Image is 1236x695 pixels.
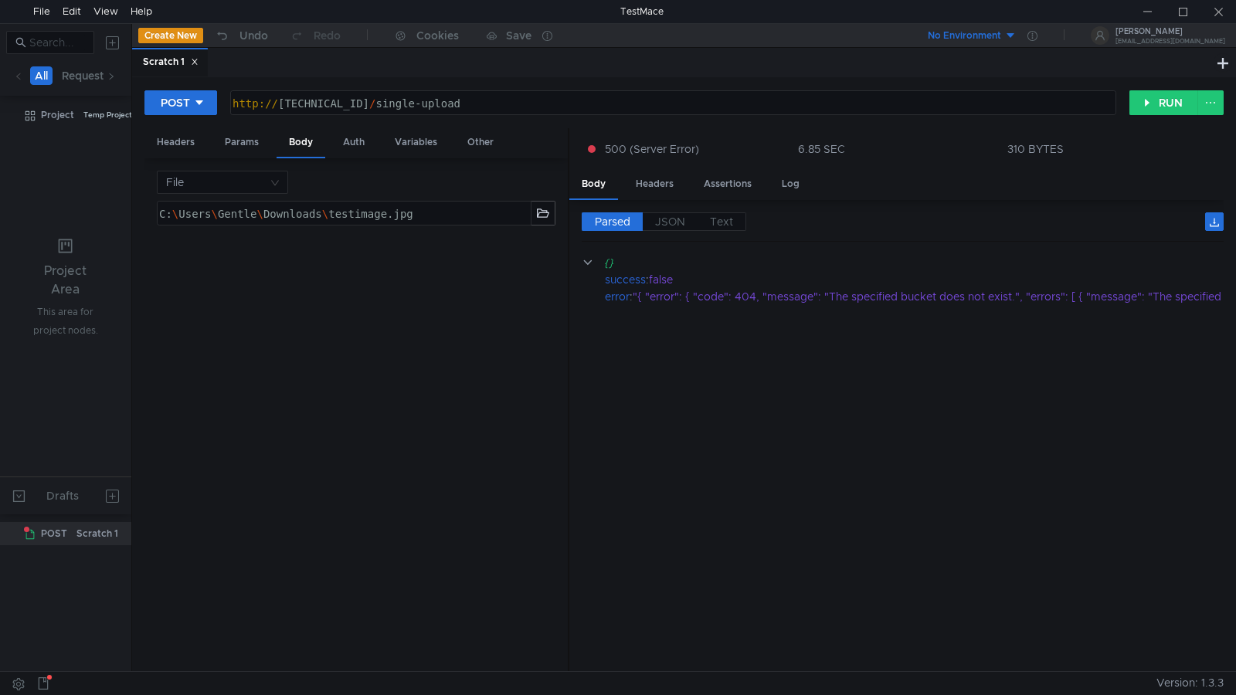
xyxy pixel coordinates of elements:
div: [PERSON_NAME] [1115,28,1225,36]
div: Log [769,170,812,198]
button: No Environment [909,23,1017,48]
span: POST [41,522,67,545]
span: Parsed [595,215,630,229]
button: Requests [57,66,114,85]
div: Assertions [691,170,764,198]
div: Project [41,103,74,127]
div: [EMAIL_ADDRESS][DOMAIN_NAME] [1115,39,1225,44]
div: Other [455,128,506,157]
div: Save [506,30,531,41]
button: Redo [279,24,351,47]
div: POST [161,94,190,111]
div: Body [569,170,618,200]
div: error [605,288,630,305]
span: Text [710,215,733,229]
div: Cookies [416,26,459,45]
div: No Environment [928,29,1001,43]
div: 6.85 SEC [798,142,845,156]
input: Search... [29,34,85,51]
div: Scratch 1 [76,522,118,545]
div: Auth [331,128,377,157]
div: Variables [382,128,450,157]
div: 310 BYTES [1007,142,1064,156]
div: Params [212,128,271,157]
div: Headers [623,170,686,198]
div: Headers [144,128,207,157]
div: Drafts [46,486,79,505]
span: Version: 1.3.3 [1156,672,1224,694]
div: success [605,271,646,288]
span: JSON [655,215,685,229]
span: 500 (Server Error) [605,141,699,158]
div: Body [277,128,325,158]
button: POST [144,90,217,115]
div: Scratch 1 [143,54,199,70]
button: All [30,66,53,85]
div: Temp Project [83,103,132,127]
button: Create New [138,28,203,43]
div: Undo [239,26,268,45]
button: Undo [203,24,279,47]
div: Redo [314,26,341,45]
button: RUN [1129,90,1198,115]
